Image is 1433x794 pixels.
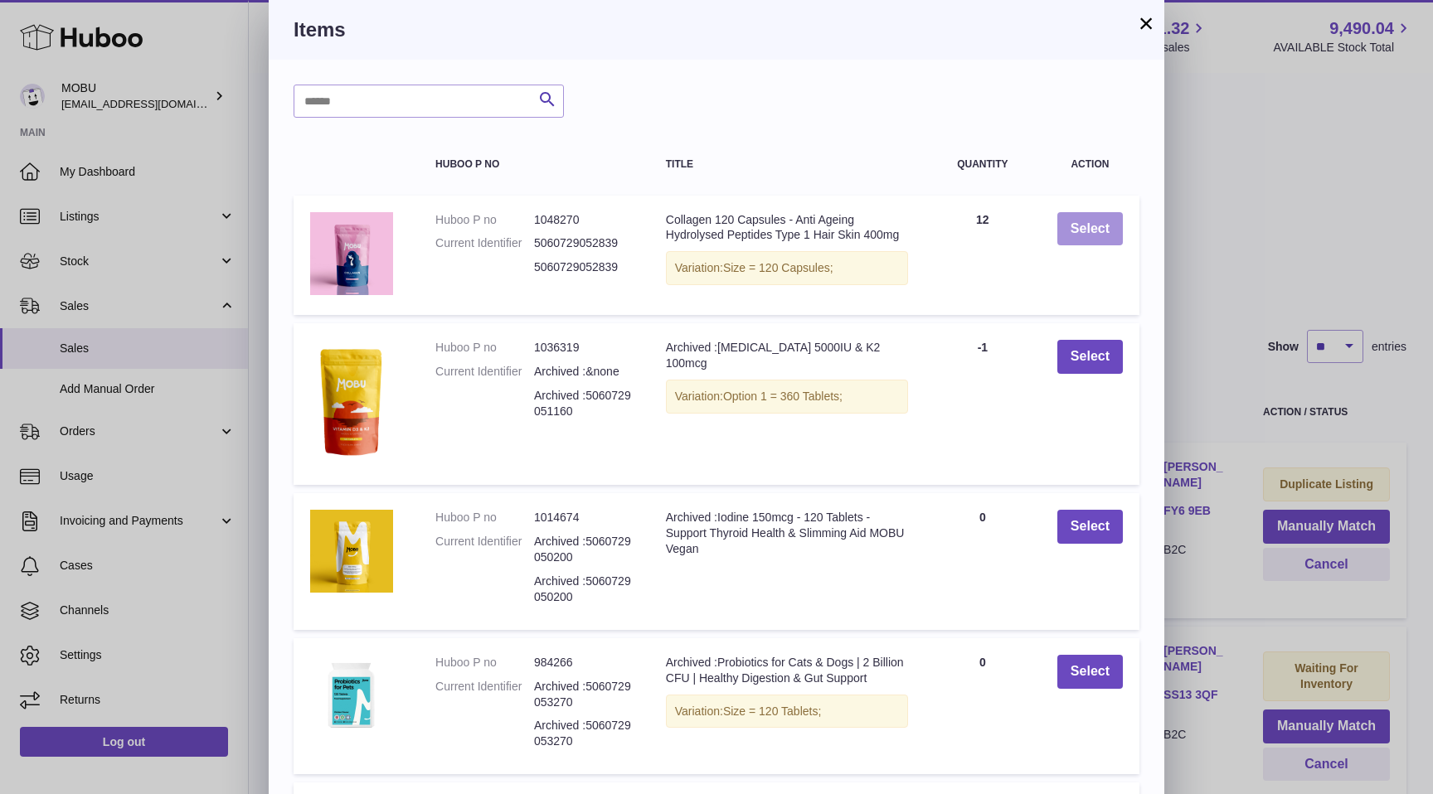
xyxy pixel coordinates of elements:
[925,196,1041,316] td: 12
[723,261,833,274] span: Size = 120 Capsules;
[435,212,534,228] dt: Huboo P no
[310,655,393,738] img: Archived :Probiotics for Cats & Dogs | 2 Billion CFU | Healthy Digestion & Gut Support
[435,364,534,380] dt: Current Identifier
[925,638,1041,774] td: 0
[435,510,534,525] dt: Huboo P no
[925,493,1041,629] td: 0
[435,655,534,671] dt: Huboo P no
[534,212,633,228] dd: 1048270
[534,235,633,251] dd: 5060729052839
[310,212,393,295] img: Collagen 120 Capsules - Anti Ageing Hydrolysed Peptides Type 1 Hair Skin 400mg
[666,340,908,371] div: Archived :[MEDICAL_DATA] 5000IU & K2 100mcg
[419,143,649,186] th: Huboo P no
[534,510,633,525] dd: 1014674
[534,718,633,749] dd: Archived :5060729053270
[1057,510,1123,544] button: Select
[534,655,633,671] dd: 984266
[534,259,633,275] dd: 5060729052839
[666,655,908,686] div: Archived :Probiotics for Cats & Dogs | 2 Billion CFU | Healthy Digestion & Gut Support
[666,212,908,244] div: Collagen 120 Capsules - Anti Ageing Hydrolysed Peptides Type 1 Hair Skin 400mg
[310,510,393,593] img: Archived :Iodine 150mcg - 120 Tablets - Support Thyroid Health & Slimming Aid MOBU Vegan
[723,390,843,403] span: Option 1 = 360 Tablets;
[534,574,633,605] dd: Archived :5060729050200
[1041,143,1139,186] th: Action
[1136,13,1156,33] button: ×
[310,340,393,464] img: Archived :Vitamin D3 5000IU & K2 100mcg
[534,340,633,356] dd: 1036319
[534,364,633,380] dd: Archived :&none
[435,679,534,710] dt: Current Identifier
[435,340,534,356] dt: Huboo P no
[666,251,908,285] div: Variation:
[1057,340,1123,374] button: Select
[435,235,534,251] dt: Current Identifier
[1057,212,1123,246] button: Select
[925,323,1041,485] td: -1
[925,143,1041,186] th: Quantity
[666,380,908,414] div: Variation:
[666,695,908,729] div: Variation:
[534,388,633,419] dd: Archived :5060729051160
[666,510,908,557] div: Archived :Iodine 150mcg - 120 Tablets - Support Thyroid Health & Slimming Aid MOBU Vegan
[435,534,534,565] dt: Current Identifier
[1057,655,1123,689] button: Select
[534,679,633,710] dd: Archived :5060729053270
[294,17,1139,43] h3: Items
[723,704,821,718] span: Size = 120 Tablets;
[649,143,925,186] th: Title
[534,534,633,565] dd: Archived :5060729050200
